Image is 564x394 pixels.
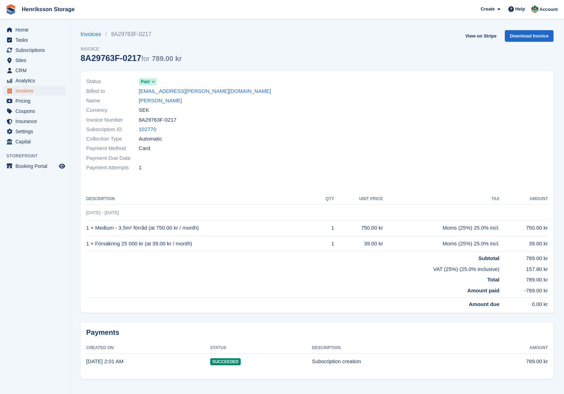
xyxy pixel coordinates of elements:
a: menu [4,127,66,136]
a: menu [4,76,66,86]
h2: Payments [86,328,548,337]
td: 1 [317,236,334,252]
span: for [141,55,149,62]
td: 789.00 kr [475,354,548,369]
span: 1 [139,164,142,172]
a: View on Stripe [462,30,499,42]
span: 789.00 kr [152,55,182,62]
span: Name [86,97,139,105]
td: 1 [317,220,334,236]
a: Download Invoice [505,30,553,42]
td: 0.00 kr [500,298,548,308]
a: menu [4,106,66,116]
a: menu [4,86,66,96]
span: Booking Portal [15,161,57,171]
span: Settings [15,127,57,136]
div: Moms (25%) 25.0% incl. [383,240,500,248]
a: menu [4,137,66,147]
a: menu [4,96,66,106]
span: Collection Type [86,135,139,143]
a: menu [4,25,66,35]
span: Billed to [86,87,139,95]
strong: Total [487,277,500,283]
span: [DATE] - [DATE] [86,210,119,215]
strong: Amount paid [467,287,500,293]
span: Payment Due Date [86,154,139,162]
td: 789.00 kr [500,273,548,284]
span: Analytics [15,76,57,86]
td: 1 × Försäkring 25 000 kr (at 39.00 kr / month) [86,236,317,252]
span: Invoices [15,86,57,96]
span: 8A29763F-0217 [139,116,177,124]
a: [EMAIL_ADDRESS][PERSON_NAME][DOMAIN_NAME] [139,87,271,95]
span: Help [515,6,525,13]
div: Moms (25%) 25.0% incl. [383,224,500,232]
span: Invoice [81,46,182,53]
th: Amount [500,193,548,205]
a: Invoices [81,30,105,39]
a: Preview store [58,162,66,170]
span: SEK [139,106,149,114]
span: Home [15,25,57,35]
a: 102770 [139,125,156,134]
span: Tasks [15,35,57,45]
span: Subscription ID [86,125,139,134]
div: 8A29763F-0217 [81,53,182,63]
span: Payment Attempts [86,164,139,172]
a: menu [4,116,66,126]
span: Account [539,6,558,13]
a: menu [4,161,66,171]
span: Pricing [15,96,57,106]
span: Create [481,6,495,13]
span: Capital [15,137,57,147]
td: Subscription creation [312,354,475,369]
span: Currency [86,106,139,114]
span: Coupons [15,106,57,116]
td: 1 × Medium - 3,5m² förråd (at 750.00 kr / month) [86,220,317,236]
span: Storefront [6,152,70,159]
td: 750.00 kr [334,220,383,236]
img: stora-icon-8386f47178a22dfd0bd8f6a31ec36ba5ce8667c1dd55bd0f319d3a0aa187defe.svg [6,4,16,15]
td: VAT (25%) (25.0% inclusive) [86,263,500,273]
span: Automatic [139,135,162,143]
span: Sites [15,55,57,65]
td: 39.00 kr [500,236,548,252]
a: Paid [139,77,157,86]
span: Insurance [15,116,57,126]
span: Subscriptions [15,45,57,55]
a: menu [4,35,66,45]
th: Tax [383,193,500,205]
nav: breadcrumbs [81,30,182,39]
span: Payment Method [86,144,139,152]
img: Isak Martinelle [531,6,538,13]
th: Unit Price [334,193,383,205]
span: CRM [15,66,57,75]
a: menu [4,55,66,65]
td: 750.00 kr [500,220,548,236]
th: Description [312,342,475,354]
th: Amount [475,342,548,354]
th: Created On [86,342,210,354]
td: 789.00 kr [500,252,548,263]
td: -789.00 kr [500,284,548,298]
a: Henriksson Storage [19,4,77,15]
a: menu [4,66,66,75]
span: Status [86,77,139,86]
td: 157.80 kr [500,263,548,273]
span: Succeeded [210,358,241,365]
strong: Amount due [469,301,500,307]
th: Description [86,193,317,205]
a: menu [4,45,66,55]
span: Card [139,144,150,152]
td: 39.00 kr [334,236,383,252]
th: QTY [317,193,334,205]
span: Invoice Number [86,116,139,124]
span: Paid [141,79,150,85]
th: Status [210,342,312,354]
time: 2025-08-31 00:01:30 UTC [86,358,123,364]
strong: Subtotal [479,255,500,261]
a: [PERSON_NAME] [139,97,182,105]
